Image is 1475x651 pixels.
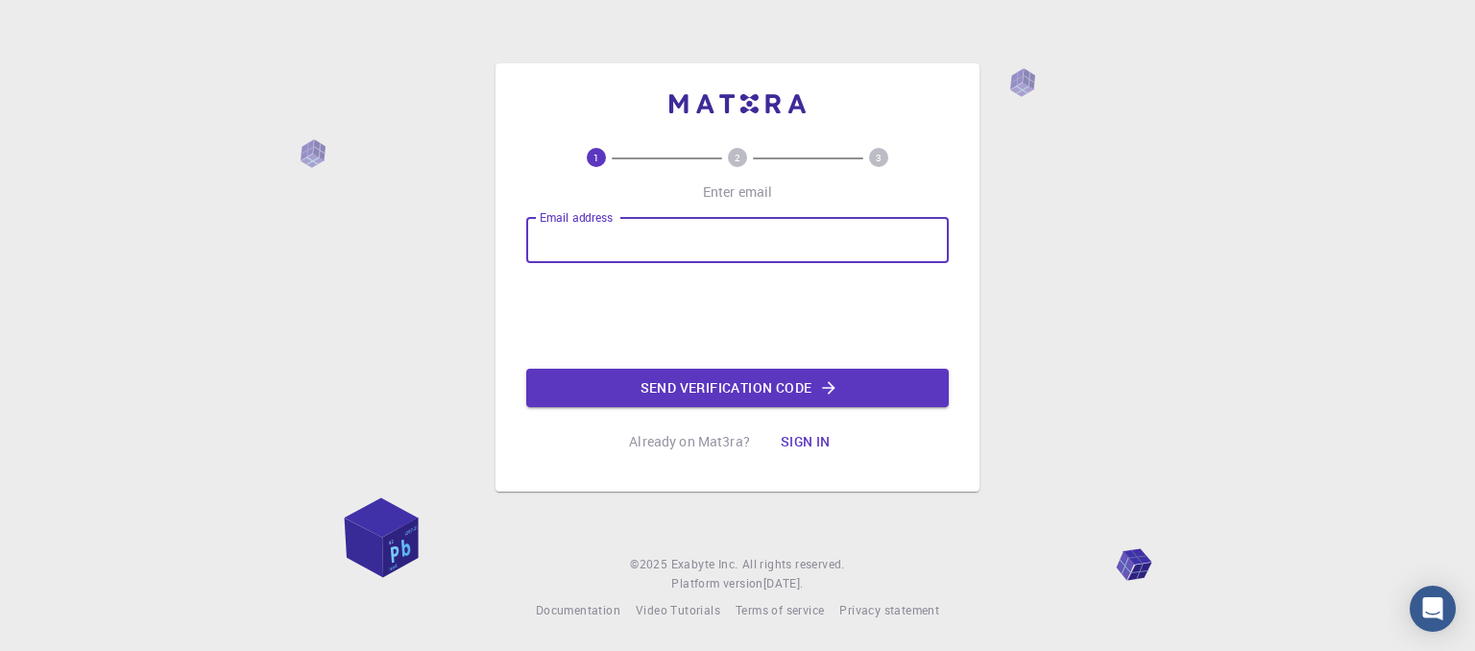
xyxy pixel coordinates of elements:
a: Video Tutorials [636,601,720,620]
span: Documentation [536,602,620,617]
label: Email address [540,209,613,226]
span: All rights reserved. [742,555,845,574]
div: Open Intercom Messenger [1410,586,1456,632]
span: Video Tutorials [636,602,720,617]
span: Terms of service [736,602,824,617]
a: [DATE]. [763,574,804,593]
span: Privacy statement [839,602,939,617]
text: 1 [593,151,599,164]
span: Exabyte Inc. [671,556,738,571]
a: Terms of service [736,601,824,620]
a: Privacy statement [839,601,939,620]
span: Platform version [671,574,762,593]
button: Sign in [765,422,846,461]
a: Documentation [536,601,620,620]
iframe: reCAPTCHA [592,278,883,353]
text: 2 [735,151,740,164]
button: Send verification code [526,369,949,407]
text: 3 [876,151,882,164]
a: Exabyte Inc. [671,555,738,574]
p: Already on Mat3ra? [629,432,750,451]
span: © 2025 [630,555,670,574]
span: [DATE] . [763,575,804,591]
p: Enter email [703,182,773,202]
